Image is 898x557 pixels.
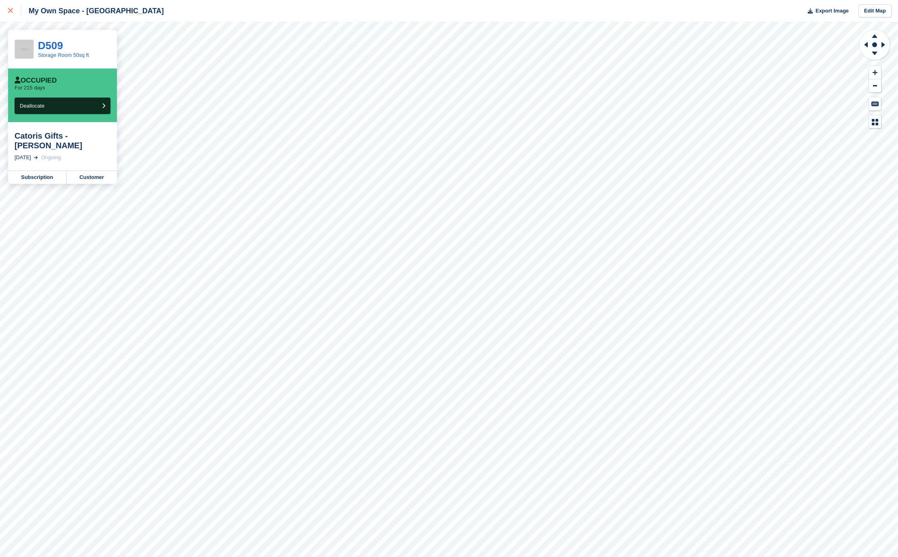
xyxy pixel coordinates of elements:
div: My Own Space - [GEOGRAPHIC_DATA] [21,6,164,16]
div: Catoris Gifts - [PERSON_NAME] [15,131,110,150]
img: 256x256-placeholder-a091544baa16b46aadf0b611073c37e8ed6a367829ab441c3b0103e7cf8a5b1b.png [15,40,33,58]
span: Deallocate [20,103,44,109]
img: arrow-right-light-icn-cde0832a797a2874e46488d9cf13f60e5c3a73dbe684e267c42b8395dfbc2abf.svg [34,156,38,159]
div: Occupied [15,77,57,85]
button: Export Image [803,4,849,18]
button: Zoom Out [869,79,881,93]
a: D509 [38,39,63,52]
a: Edit Map [858,4,892,18]
button: Deallocate [15,98,110,114]
button: Map Legend [869,115,881,129]
p: For 215 days [15,85,45,91]
span: Export Image [815,7,848,15]
div: [DATE] [15,154,31,162]
button: Keyboard Shortcuts [869,97,881,110]
a: Subscription [8,171,67,184]
div: Ongoing [41,154,61,162]
a: Storage Room 50sq ft [38,52,89,58]
a: Customer [67,171,117,184]
button: Zoom In [869,66,881,79]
